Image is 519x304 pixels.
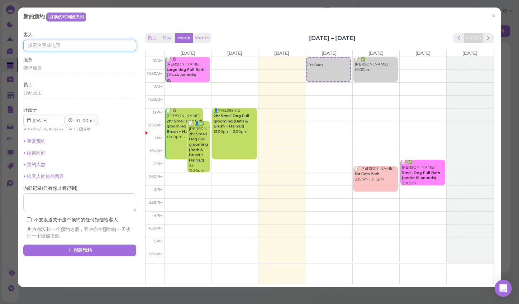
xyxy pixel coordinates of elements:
[23,139,46,144] a: + 重复预约
[214,114,249,129] b: 2hr Small Dog Full grooming (Bath & Brush + Haircut)
[147,71,163,76] span: 10:30am
[402,170,440,180] b: Small Dog Full Bath (under 15 pounds)
[154,239,163,243] span: 5pm
[322,50,337,56] span: [DATE]
[66,127,78,131] span: [DATE]
[46,13,86,21] a: 新的时间段关闭
[453,33,464,43] button: prev
[354,166,398,182] div: 📝 [PERSON_NAME] 2:15pm - 3:15pm
[27,226,132,239] div: 在你安排一个预约之后，客户会在预约前一天收到一个短信提醒。
[24,127,63,131] span: America/Los_Angeles
[368,50,384,56] span: [DATE]
[153,84,163,89] span: 11am
[401,160,445,186] div: 📝 ✅ [PERSON_NAME] 2:00pm
[80,127,91,131] span: 夏令时
[23,65,42,71] span: 选择服务
[354,57,398,73] div: 📝 ✅ [PERSON_NAME] 10:00am
[307,58,350,68] div: 10:00am
[464,33,483,43] button: [DATE]
[23,32,33,38] label: 客人
[23,57,33,63] label: 服务
[23,13,46,20] span: 新的预约
[23,107,37,113] label: 开始于
[167,67,204,77] b: Large dog Full Bath (30-44 pounds)
[166,57,210,88] div: 📝 😋 [PERSON_NAME] 85 10:00am
[154,187,163,192] span: 3pm
[149,149,163,153] span: 1:30pm
[167,119,202,134] b: 2hr Small Dog Full grooming (Bath & Brush + Haircut)
[355,172,380,176] b: 1hr Cats Bath
[27,217,32,222] input: 不要发送关于这个预约的任何短信给客人
[274,50,289,56] span: [DATE]
[153,110,163,115] span: 12pm
[147,123,163,127] span: 12:30pm
[148,226,163,231] span: 4:30pm
[23,162,46,167] a: + 预约人数
[23,245,136,256] button: 创建预约
[154,213,163,218] span: 4pm
[148,97,163,102] span: 11:30am
[154,161,163,166] span: 2pm
[189,121,210,179] div: 📝 👤✅ [PERSON_NAME] 45 12:30pm - 2:30pm
[189,132,208,163] b: 2hr Small Dog Full grooming (Bath & Brush + Haircut)
[23,126,103,132] div: | |
[23,174,64,179] a: + 给客人的短信留言
[175,33,193,43] button: Week
[155,136,163,140] span: 1pm
[192,33,211,43] button: Month
[180,50,195,56] span: [DATE]
[483,33,494,43] button: next
[495,280,512,297] div: Open Intercom Messenger
[462,50,477,56] span: [DATE]
[152,58,163,63] span: 10am
[158,33,176,43] button: Day
[227,50,242,56] span: [DATE]
[23,90,42,96] span: 分配员工
[309,34,356,42] h2: [DATE] – [DATE]
[145,33,159,43] button: 员工
[415,50,430,56] span: [DATE]
[27,217,118,223] label: 不要发送关于这个预约的任何短信给客人
[23,82,33,88] label: 员工
[149,252,163,256] span: 5:30pm
[213,108,257,134] div: 👤7142068412 12:00pm - 2:00pm
[23,150,46,156] a: + 结束时间
[23,185,77,192] label: 内部记录 ( 只有您才看得到 )
[149,200,163,205] span: 3:30pm
[23,40,136,51] input: 搜索名字或电话
[149,174,163,179] span: 2:30pm
[491,11,496,21] span: ×
[166,108,203,140] div: 📝 😋 [PERSON_NAME] 12:00pm - 2:00pm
